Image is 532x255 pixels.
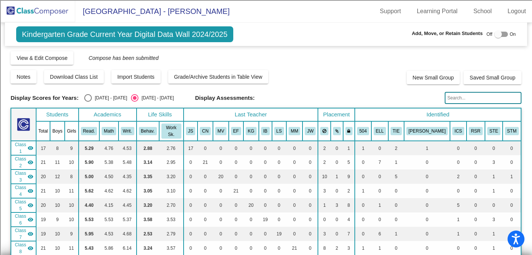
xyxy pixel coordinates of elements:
[119,169,137,184] td: 4.35
[286,198,303,212] td: 0
[14,141,27,155] span: Class 1
[50,184,65,198] td: 10
[371,198,388,212] td: 1
[36,169,50,184] td: 20
[119,184,137,198] td: 4.62
[318,141,331,155] td: 2
[450,198,467,212] td: 5
[65,198,79,212] td: 10
[343,141,355,155] td: 1
[137,184,159,198] td: 3.05
[331,227,343,241] td: 0
[36,227,50,241] td: 19
[229,155,243,169] td: 0
[79,227,100,241] td: 5.95
[371,141,388,155] td: 0
[464,71,521,84] button: Saved Small Group
[259,198,272,212] td: 0
[407,71,460,84] button: New Small Group
[331,121,343,141] th: Keep with students
[11,227,36,241] td: Lizia Sweigart - Sweigart
[331,169,343,184] td: 1
[229,227,243,241] td: 0
[79,212,100,227] td: 5.53
[81,127,97,135] button: Read.
[159,198,184,212] td: 2.70
[50,212,65,227] td: 9
[50,198,65,212] td: 10
[195,95,255,101] span: Display Assessments:
[371,169,388,184] td: 0
[213,155,229,169] td: 0
[450,169,467,184] td: 2
[355,108,521,121] th: Identified
[302,121,318,141] th: Jaclyn Wille
[119,227,137,241] td: 4.68
[14,156,27,169] span: Class 2
[200,127,211,135] button: CN
[14,213,27,226] span: Class 6
[318,169,331,184] td: 10
[50,227,65,241] td: 10
[469,127,483,135] button: RSR
[510,31,516,38] span: On
[503,184,521,198] td: 0
[79,198,100,212] td: 4.40
[355,141,371,155] td: 1
[286,169,303,184] td: 0
[243,121,259,141] th: Kira Gallivan
[184,121,198,141] th: Jordan Sona
[184,155,198,169] td: 0
[17,55,67,61] span: View & Edit Compose
[355,169,371,184] td: 0
[102,127,116,135] button: Math
[485,121,503,141] th: Step ELA
[27,145,33,151] mat-icon: visibility
[14,170,27,183] span: Class 3
[243,169,259,184] td: 0
[450,121,467,141] th: In Class Support
[445,92,521,104] input: Search...
[11,141,36,155] td: Jordan Sona - Sona
[229,198,243,212] td: 0
[388,184,404,198] td: 0
[272,198,286,212] td: 0
[229,141,243,155] td: 0
[272,227,286,241] td: 19
[27,174,33,180] mat-icon: visibility
[388,155,404,169] td: 1
[450,227,467,241] td: 1
[404,184,450,198] td: 0
[343,169,355,184] td: 9
[302,212,318,227] td: 0
[27,217,33,223] mat-icon: visibility
[11,155,36,169] td: Christy Natoli - Natoli
[117,74,155,80] span: Import Students
[137,212,159,227] td: 3.58
[371,121,388,141] th: English Language Learner
[99,227,118,241] td: 4.53
[318,184,331,198] td: 3
[318,108,355,121] th: Placement
[505,127,519,135] button: STM
[404,141,450,155] td: 1
[503,198,521,212] td: 0
[289,127,301,135] button: MM
[355,212,371,227] td: 0
[355,227,371,241] td: 0
[36,155,50,169] td: 21
[259,155,272,169] td: 0
[404,198,450,212] td: 0
[388,169,404,184] td: 5
[355,184,371,198] td: 1
[159,169,184,184] td: 3.20
[198,227,213,241] td: 0
[92,95,127,101] div: [DATE] - [DATE]
[65,169,79,184] td: 8
[213,121,229,141] th: Meagan Vliet
[119,212,137,227] td: 5.37
[14,184,27,198] span: Class 4
[467,141,485,155] td: 0
[121,127,134,135] button: Writ.
[450,184,467,198] td: 0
